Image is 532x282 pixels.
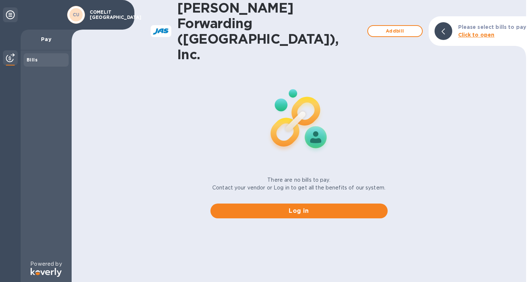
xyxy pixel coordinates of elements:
img: Logo [31,268,62,277]
p: COMELIT [GEOGRAPHIC_DATA] [90,10,127,20]
b: Bills [27,57,38,63]
span: Log in [216,207,382,215]
b: Click to open [458,32,495,38]
b: Please select bills to pay [458,24,526,30]
b: CU [73,12,80,17]
p: Powered by [30,260,62,268]
p: There are no bills to pay. Contact your vendor or Log in to get all the benefits of our system. [212,176,385,192]
span: Add bill [374,27,416,36]
p: Pay [27,36,66,43]
button: Addbill [367,25,423,37]
button: Log in [210,204,388,218]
